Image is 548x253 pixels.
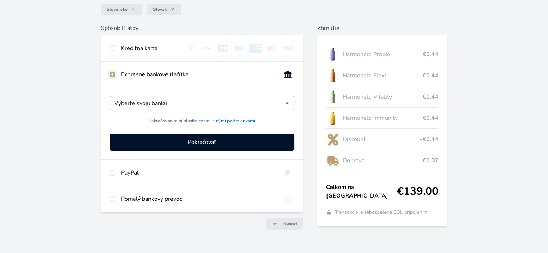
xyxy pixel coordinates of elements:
span: €139.00 [397,185,438,198]
span: Discount [342,135,420,144]
img: visa.svg [281,44,294,53]
div: PayPal [121,168,275,177]
div: Expresné bankové tlačítka [121,70,275,79]
button: Slovak [147,4,181,15]
img: IMMUNITY_se_stinem_x-lo.jpg [326,109,340,127]
img: delivery-lo.png [326,152,340,170]
span: Harmonelo Immunity [342,114,422,122]
img: diners.svg [184,44,197,53]
span: Pokračovať [188,138,216,146]
a: Návrat [266,218,303,230]
img: CLEAN_VITALITY_se_stinem_x-lo.jpg [326,88,340,106]
button: Pokračovať [110,134,294,151]
img: CLEAN_FLEXI_se_stinem_x-hi_(1)-lo.jpg [326,67,340,85]
span: Harmonelo Vitality [342,92,422,101]
input: Vyhľadávanie... [114,99,285,108]
span: Slovak [153,6,167,12]
span: €0.07 [423,156,438,165]
span: €0.44 [423,50,438,59]
h6: Spôsob Platby [101,24,303,32]
div: Kreditná karta [121,44,178,53]
img: onlineBanking_SK.svg [281,70,294,79]
img: maestro.svg [232,44,246,53]
a: zmluvnými podmienkami [203,118,255,124]
span: Pokračovaním súhlasíte so [148,118,255,125]
div: Pomalý bankový prevod [121,195,275,203]
img: CLEAN_PROBIO_se_stinem_x-lo.jpg [326,45,340,63]
img: paypal.svg [281,168,294,177]
span: €0.44 [423,114,438,122]
span: Celkom na [GEOGRAPHIC_DATA] [326,183,397,200]
img: discount-lo.png [326,130,340,148]
img: jcb.svg [216,44,230,53]
span: -€0.44 [420,135,438,144]
span: Návrat [283,221,297,227]
img: bankTransfer_IBAN.svg [281,195,294,203]
div: Vyberte svoju banku [110,96,294,110]
span: Transakcia je zabezpečená SSL pripojením [335,209,428,216]
span: €0.44 [423,92,438,101]
span: Doprava [342,156,422,165]
button: Slovensko [101,4,142,15]
span: €0.44 [423,71,438,80]
span: Slovensko [107,6,128,12]
span: Harmonelo Probio [342,50,422,59]
h6: Zhrnutie [317,24,447,32]
img: amex.svg [249,44,262,53]
img: discover.svg [200,44,213,53]
span: Harmonelo Flexi [342,71,422,80]
img: mc.svg [265,44,278,53]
